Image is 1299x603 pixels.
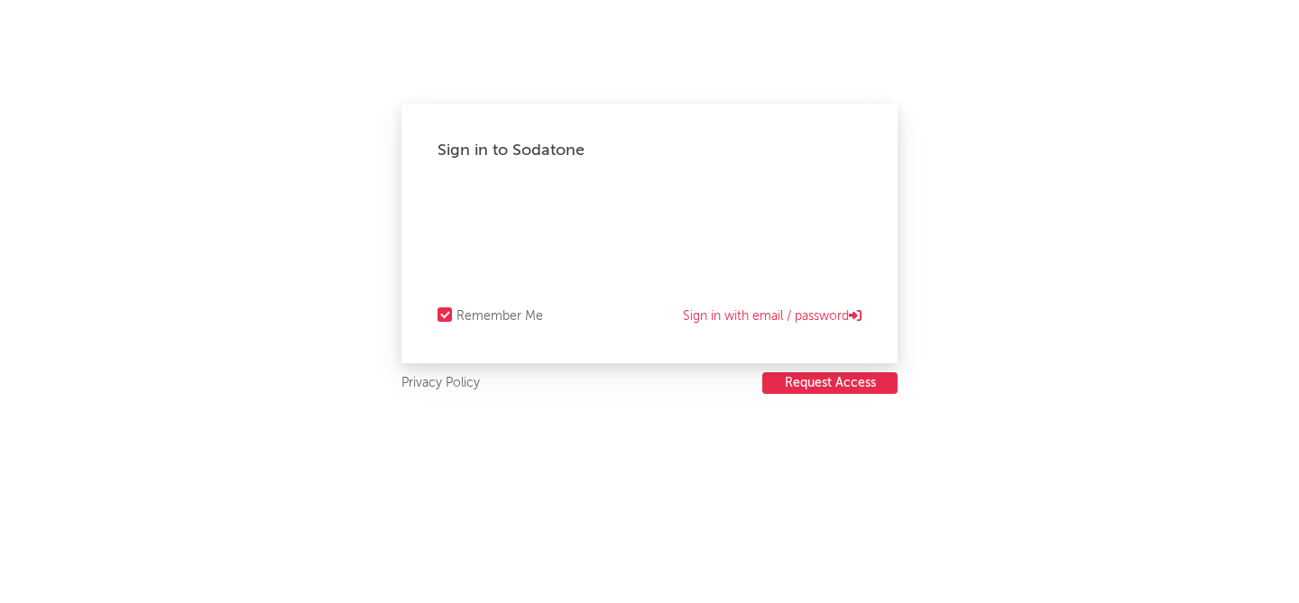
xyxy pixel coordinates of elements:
[438,140,861,161] div: Sign in to Sodatone
[456,306,543,327] div: Remember Me
[683,306,861,327] a: Sign in with email / password
[762,372,898,395] a: Request Access
[401,372,480,395] a: Privacy Policy
[762,372,898,394] button: Request Access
